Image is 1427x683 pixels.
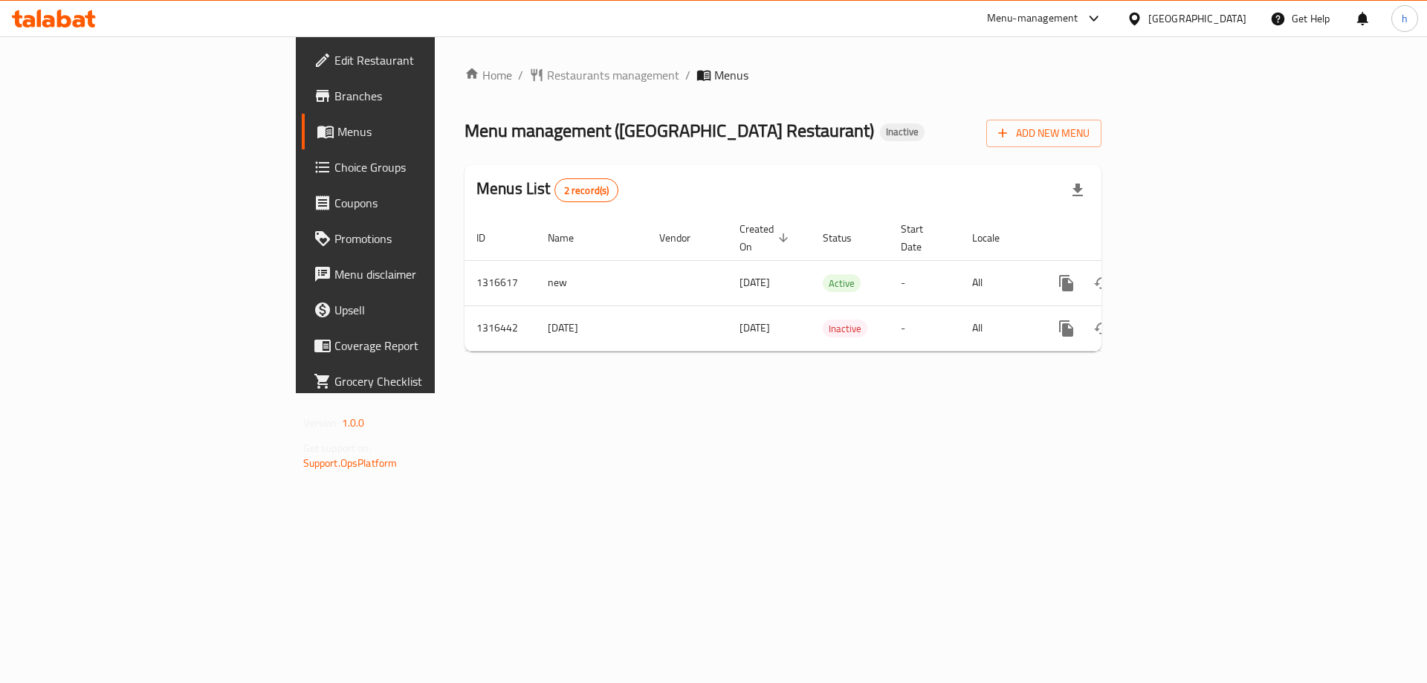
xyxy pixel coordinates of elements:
a: Choice Groups [302,149,534,185]
span: Restaurants management [547,66,679,84]
table: enhanced table [465,216,1203,352]
span: [DATE] [740,273,770,292]
td: new [536,260,647,305]
td: - [889,305,960,351]
a: Promotions [302,221,534,256]
a: Grocery Checklist [302,363,534,399]
button: Change Status [1084,311,1120,346]
a: Coupons [302,185,534,221]
span: h [1402,10,1408,27]
span: Name [548,229,593,247]
div: Inactive [880,123,925,141]
span: Menu management ( [GEOGRAPHIC_DATA] Restaurant ) [465,114,874,147]
span: 1.0.0 [342,413,365,433]
span: Version: [303,413,340,433]
td: All [960,305,1037,351]
span: Grocery Checklist [334,372,522,390]
span: Start Date [901,220,942,256]
td: All [960,260,1037,305]
span: Menu disclaimer [334,265,522,283]
span: [DATE] [740,318,770,337]
span: Choice Groups [334,158,522,176]
span: Coupons [334,194,522,212]
span: Locale [972,229,1019,247]
button: Change Status [1084,265,1120,301]
a: Branches [302,78,534,114]
a: Menus [302,114,534,149]
span: Inactive [823,320,867,337]
div: [GEOGRAPHIC_DATA] [1148,10,1246,27]
span: Upsell [334,301,522,319]
span: Branches [334,87,522,105]
h2: Menus List [476,178,618,202]
span: Menus [714,66,748,84]
a: Restaurants management [529,66,679,84]
button: more [1049,265,1084,301]
span: Edit Restaurant [334,51,522,69]
span: Add New Menu [998,124,1090,143]
span: Status [823,229,871,247]
span: Inactive [880,126,925,138]
span: ID [476,229,505,247]
div: Active [823,274,861,292]
th: Actions [1037,216,1203,261]
span: Menus [337,123,522,140]
a: Edit Restaurant [302,42,534,78]
span: Promotions [334,230,522,247]
button: more [1049,311,1084,346]
button: Add New Menu [986,120,1101,147]
a: Support.OpsPlatform [303,453,398,473]
span: Created On [740,220,793,256]
div: Export file [1060,172,1096,208]
span: Coverage Report [334,337,522,355]
a: Coverage Report [302,328,534,363]
span: Get support on: [303,438,372,458]
td: [DATE] [536,305,647,351]
a: Menu disclaimer [302,256,534,292]
a: Upsell [302,292,534,328]
div: Total records count [554,178,619,202]
div: Menu-management [987,10,1078,27]
span: 2 record(s) [555,184,618,198]
span: Vendor [659,229,710,247]
nav: breadcrumb [465,66,1101,84]
li: / [685,66,690,84]
span: Active [823,275,861,292]
td: - [889,260,960,305]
